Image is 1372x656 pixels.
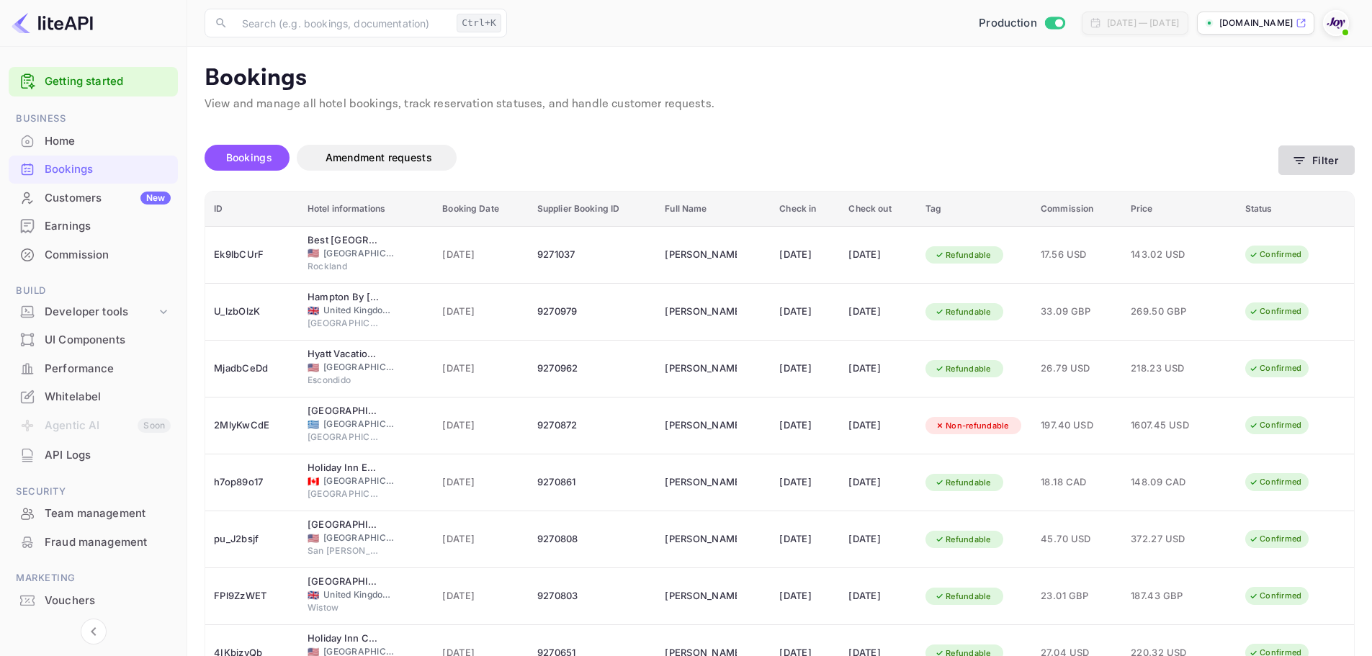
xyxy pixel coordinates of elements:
[9,241,178,269] div: Commission
[9,111,178,127] span: Business
[214,585,290,608] div: FPl9ZzWET
[308,487,380,500] span: [GEOGRAPHIC_DATA]
[45,133,171,150] div: Home
[1041,361,1113,377] span: 26.79 USD
[9,484,178,500] span: Security
[214,414,290,437] div: 2MlyKwCdE
[848,300,908,323] div: [DATE]
[45,361,171,377] div: Performance
[1041,475,1113,490] span: 18.18 CAD
[9,241,178,268] a: Commission
[1122,192,1237,227] th: Price
[1239,473,1311,491] div: Confirmed
[442,531,519,547] span: [DATE]
[9,355,178,382] a: Performance
[840,192,917,227] th: Check out
[45,247,171,264] div: Commission
[45,534,171,551] div: Fraud management
[665,471,737,494] div: Philip Yamkovy
[308,431,380,444] span: [GEOGRAPHIC_DATA]
[537,243,648,266] div: 9271037
[973,15,1070,32] div: Switch to Sandbox mode
[323,361,395,374] span: [GEOGRAPHIC_DATA]
[1032,192,1122,227] th: Commission
[917,192,1032,227] th: Tag
[308,260,380,273] span: Rockland
[1131,531,1203,547] span: 372.27 USD
[779,471,831,494] div: [DATE]
[45,190,171,207] div: Customers
[1041,531,1113,547] span: 45.70 USD
[9,587,178,614] a: Vouchers
[442,361,519,377] span: [DATE]
[205,145,1278,171] div: account-settings tabs
[9,326,178,354] div: UI Components
[925,474,1000,492] div: Refundable
[1237,192,1354,227] th: Status
[205,96,1355,113] p: View and manage all hotel bookings, track reservation statuses, and handle customer requests.
[537,585,648,608] div: 9270803
[1239,587,1311,605] div: Confirmed
[1131,475,1203,490] span: 148.09 CAD
[214,471,290,494] div: h7op89o17
[779,414,831,437] div: [DATE]
[1131,361,1203,377] span: 218.23 USD
[537,528,648,551] div: 9270808
[925,303,1000,321] div: Refundable
[214,300,290,323] div: U_lzbOlzK
[1239,416,1311,434] div: Confirmed
[308,461,380,475] div: Holiday Inn Express & Suites Spruce Grove - Stony Plain, an IHG Hotel
[442,475,519,490] span: [DATE]
[848,357,908,380] div: [DATE]
[9,283,178,299] span: Build
[308,420,319,429] span: Greece
[656,192,771,227] th: Full Name
[9,212,178,239] a: Earnings
[1324,12,1348,35] img: With Joy
[848,585,908,608] div: [DATE]
[9,529,178,557] div: Fraud management
[1278,145,1355,175] button: Filter
[9,67,178,96] div: Getting started
[9,156,178,182] a: Bookings
[9,383,178,411] div: Whitelabel
[665,300,737,323] div: Tara Bird
[9,326,178,353] a: UI Components
[45,506,171,522] div: Team management
[442,418,519,433] span: [DATE]
[45,447,171,464] div: API Logs
[45,593,171,609] div: Vouchers
[326,151,432,163] span: Amendment requests
[1131,588,1203,604] span: 187.43 GBP
[9,300,178,325] div: Developer tools
[233,9,451,37] input: Search (e.g. bookings, documentation)
[529,192,657,227] th: Supplier Booking ID
[9,355,178,383] div: Performance
[434,192,528,227] th: Booking Date
[308,290,380,305] div: Hampton By Hilton Sheffield
[45,304,156,320] div: Developer tools
[323,588,395,601] span: United Kingdom of [GEOGRAPHIC_DATA] and [GEOGRAPHIC_DATA]
[205,64,1355,93] p: Bookings
[665,528,737,551] div: John David Daer
[9,127,178,156] div: Home
[9,500,178,528] div: Team management
[308,347,380,361] div: Hyatt Vacation Club at The Welk, San Diego Area
[1131,247,1203,263] span: 143.02 USD
[323,475,395,487] span: [GEOGRAPHIC_DATA]
[308,575,380,589] div: Pointers Guest House
[9,441,178,469] div: API Logs
[45,161,171,178] div: Bookings
[1131,418,1203,433] span: 1607.45 USD
[9,383,178,410] a: Whitelabel
[9,500,178,526] a: Team management
[665,243,737,266] div: Phillip Owen
[9,529,178,555] a: Fraud management
[925,246,1000,264] div: Refundable
[45,218,171,235] div: Earnings
[81,619,107,644] button: Collapse navigation
[308,248,319,258] span: United States of America
[848,243,908,266] div: [DATE]
[299,192,434,227] th: Hotel informations
[1107,17,1179,30] div: [DATE] — [DATE]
